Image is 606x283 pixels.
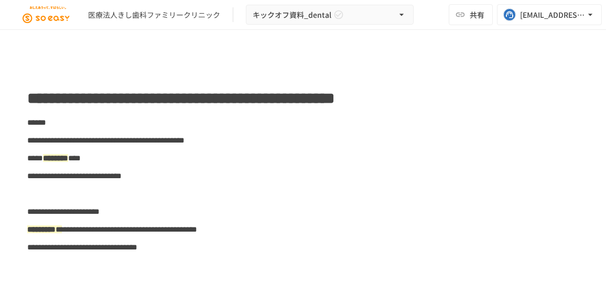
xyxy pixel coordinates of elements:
[470,9,484,20] span: 共有
[520,8,585,21] div: [EMAIL_ADDRESS][DOMAIN_NAME]
[253,8,331,21] span: キックオフ資料_dental
[13,6,80,23] img: JEGjsIKIkXC9kHzRN7titGGb0UF19Vi83cQ0mCQ5DuX
[88,9,220,20] div: 医療法人きし歯科ファミリークリニック
[449,4,493,25] button: 共有
[246,5,414,25] button: キックオフ資料_dental
[497,4,602,25] button: [EMAIL_ADDRESS][DOMAIN_NAME]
